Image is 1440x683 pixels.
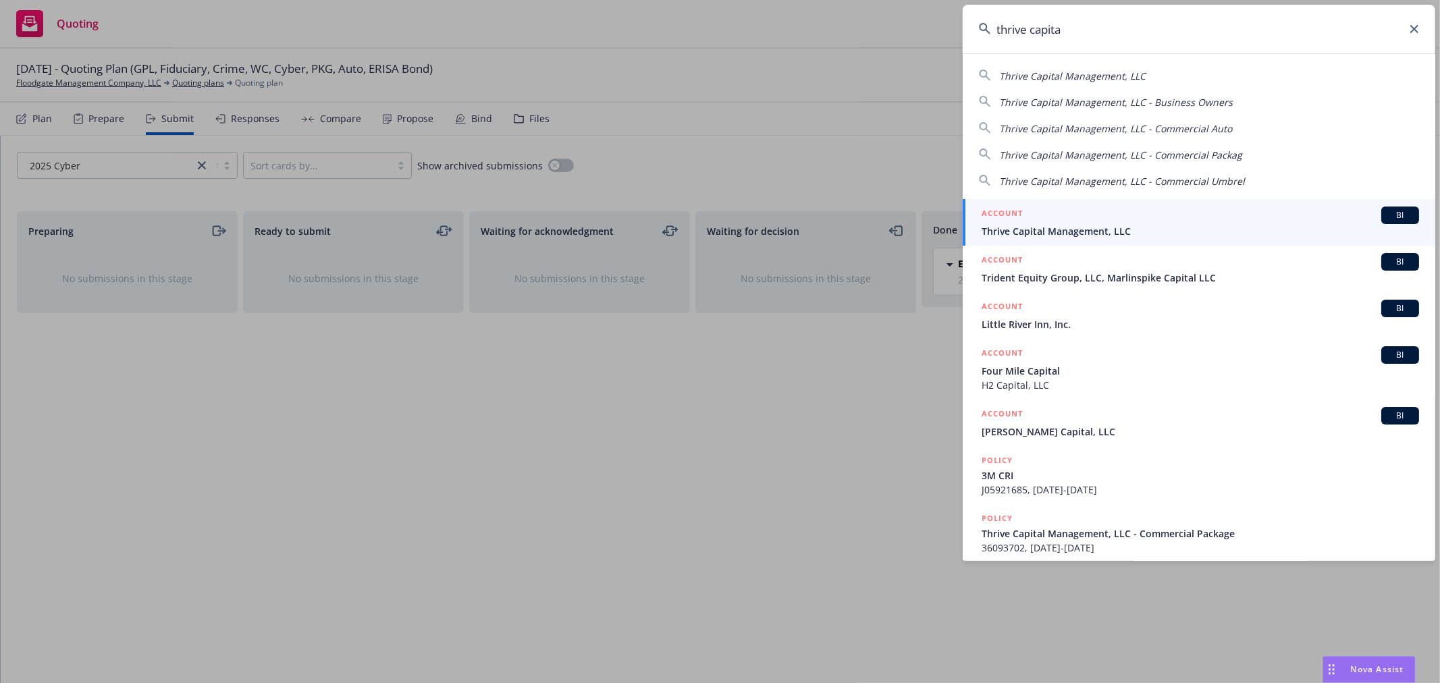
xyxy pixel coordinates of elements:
span: [PERSON_NAME] Capital, LLC [982,425,1419,439]
span: Nova Assist [1351,663,1404,675]
span: Thrive Capital Management, LLC [982,224,1419,238]
span: H2 Capital, LLC [982,378,1419,392]
a: ACCOUNTBIThrive Capital Management, LLC [963,199,1435,246]
h5: POLICY [982,512,1013,525]
h5: ACCOUNT [982,300,1023,316]
input: Search... [963,5,1435,53]
h5: ACCOUNT [982,207,1023,223]
h5: ACCOUNT [982,346,1023,362]
button: Nova Assist [1323,656,1416,683]
span: BI [1387,410,1414,422]
a: ACCOUNTBITrident Equity Group, LLC, Marlinspike Capital LLC [963,246,1435,292]
a: ACCOUNTBIFour Mile CapitalH2 Capital, LLC [963,339,1435,400]
span: Thrive Capital Management, LLC [999,70,1146,82]
span: Thrive Capital Management, LLC - Commercial Auto [999,122,1232,135]
span: BI [1387,349,1414,361]
span: Four Mile Capital [982,364,1419,378]
h5: ACCOUNT [982,253,1023,269]
a: ACCOUNTBILittle River Inn, Inc. [963,292,1435,339]
span: Thrive Capital Management, LLC - Commercial Umbrel [999,175,1245,188]
span: Thrive Capital Management, LLC - Commercial Package [982,526,1419,541]
div: Drag to move [1323,657,1340,682]
span: Trident Equity Group, LLC, Marlinspike Capital LLC [982,271,1419,285]
h5: POLICY [982,454,1013,467]
span: Thrive Capital Management, LLC - Business Owners [999,96,1233,109]
h5: ACCOUNT [982,407,1023,423]
span: J05921685, [DATE]-[DATE] [982,483,1419,497]
span: Little River Inn, Inc. [982,317,1419,331]
span: BI [1387,209,1414,221]
a: POLICYThrive Capital Management, LLC - Commercial Package36093702, [DATE]-[DATE] [963,504,1435,562]
span: Thrive Capital Management, LLC - Commercial Packag [999,148,1242,161]
span: 36093702, [DATE]-[DATE] [982,541,1419,555]
span: BI [1387,256,1414,268]
span: BI [1387,302,1414,315]
span: 3M CRI [982,468,1419,483]
a: POLICY3M CRIJ05921685, [DATE]-[DATE] [963,446,1435,504]
a: ACCOUNTBI[PERSON_NAME] Capital, LLC [963,400,1435,446]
